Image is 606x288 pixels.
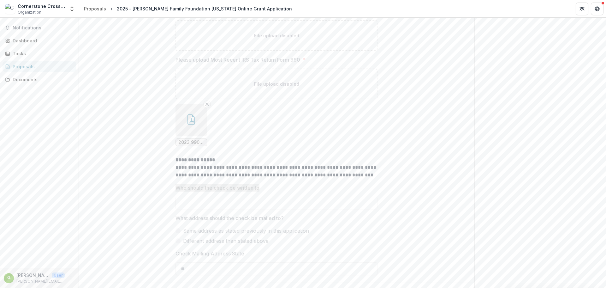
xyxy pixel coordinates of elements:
[13,37,71,44] div: Dashboard
[178,140,204,145] span: 2023 990 for Public Inspection.pdf
[3,48,76,59] a: Tasks
[67,274,75,282] button: More
[117,5,292,12] div: 2025 - [PERSON_NAME] Family Foundation [US_STATE] Online Grant Application
[175,184,259,192] p: Who should the check be written to
[18,3,65,9] div: Cornerstone Crossroads Academy Inc
[3,35,76,46] a: Dashboard
[7,276,11,280] div: Kristi Lichtenberg
[16,279,65,284] p: [PERSON_NAME][EMAIL_ADDRESS][DOMAIN_NAME]
[254,32,299,39] p: File upload disabled
[84,5,106,12] div: Proposals
[18,9,41,15] span: Organization
[175,56,300,64] p: Please upload Most Recent IRS Tax Return Form 990
[175,214,284,222] p: What address should the check be mailed to?
[576,3,588,15] button: Partners
[13,25,74,31] span: Notifications
[175,250,244,257] p: Check Mailing Address State
[3,74,76,85] a: Documents
[52,273,65,278] p: User
[183,227,309,235] span: Same address as stated previously in this application
[81,4,109,13] a: Proposals
[5,4,15,14] img: Cornerstone Crossroads Academy Inc
[81,4,294,13] nav: breadcrumb
[254,81,299,87] p: File upload disabled
[13,76,71,83] div: Documents
[13,50,71,57] div: Tasks
[175,104,207,146] div: Remove File2023 990 for Public Inspection.pdf
[591,3,603,15] button: Get Help
[3,23,76,33] button: Notifications
[68,3,76,15] button: Open entity switcher
[13,63,71,70] div: Proposals
[183,237,269,245] span: Different address than stated above
[16,272,49,279] p: [PERSON_NAME]
[203,101,211,108] button: Remove File
[3,61,76,72] a: Proposals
